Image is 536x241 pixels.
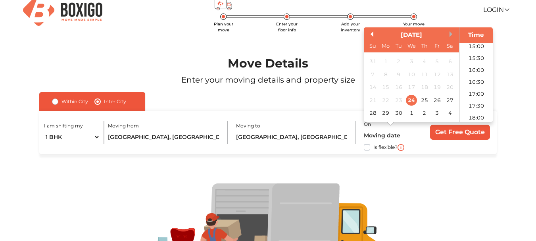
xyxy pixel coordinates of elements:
span: Enter your floor info [276,21,298,33]
div: Choose Friday, October 3rd, 2025 [432,108,443,118]
div: Not available Thursday, September 4th, 2025 [419,56,430,67]
div: Not available Friday, September 12th, 2025 [432,69,443,80]
input: Select City [108,130,221,144]
div: Not available Sunday, September 21st, 2025 [367,95,378,106]
div: Not available Tuesday, September 16th, 2025 [393,82,404,93]
div: We [406,40,417,51]
div: Not available Tuesday, September 23rd, 2025 [393,95,404,106]
div: Choose Friday, September 26th, 2025 [432,95,443,106]
div: Not available Sunday, August 31st, 2025 [367,56,378,67]
span: Add your inventory [341,21,360,33]
span: Your move summary [403,21,425,33]
img: i [398,144,404,151]
div: Choose Saturday, October 4th, 2025 [445,108,455,118]
div: Choose Thursday, September 25th, 2025 [419,95,430,106]
div: Not available Monday, September 1st, 2025 [380,56,391,67]
input: Moving date [364,129,421,143]
div: Not available Saturday, September 20th, 2025 [445,82,455,93]
button: Next Month [450,31,455,37]
div: Choose Wednesday, September 24th, 2025 [406,95,417,106]
a: Login [483,6,509,13]
div: Not available Friday, September 5th, 2025 [432,56,443,67]
div: Tu [393,40,404,51]
div: Choose Wednesday, October 1st, 2025 [406,108,417,118]
div: Not available Saturday, September 6th, 2025 [445,56,455,67]
li: 15:30 [459,52,493,64]
li: 17:00 [459,88,493,100]
label: Moving to [236,122,260,129]
div: Not available Tuesday, September 9th, 2025 [393,69,404,80]
div: Not available Thursday, September 11th, 2025 [419,69,430,80]
div: Not available Thursday, September 18th, 2025 [419,82,430,93]
label: Is flexible? [373,143,398,151]
div: Not available Sunday, September 14th, 2025 [367,82,378,93]
div: Not available Wednesday, September 3rd, 2025 [406,56,417,67]
label: Inter City [104,97,126,106]
input: Select City [236,130,349,144]
div: Th [419,40,430,51]
span: Plan your move [214,21,233,33]
div: Su [367,40,378,51]
input: Get Free Quote [430,125,490,140]
div: Not available Sunday, September 7th, 2025 [367,69,378,80]
div: Choose Tuesday, September 30th, 2025 [393,108,404,118]
button: Previous Month [368,31,373,37]
div: Choose Monday, September 29th, 2025 [380,108,391,118]
div: Sa [445,40,455,51]
div: Not available Saturday, September 13th, 2025 [445,69,455,80]
div: Not available Monday, September 22nd, 2025 [380,95,391,106]
li: 16:30 [459,76,493,88]
div: Fr [432,40,443,51]
div: Not available Wednesday, September 10th, 2025 [406,69,417,80]
div: Time [461,31,491,40]
div: Not available Monday, September 15th, 2025 [380,82,391,93]
li: 17:30 [459,100,493,112]
div: Not available Tuesday, September 2nd, 2025 [393,56,404,67]
li: 16:00 [459,64,493,76]
div: Choose Saturday, September 27th, 2025 [445,95,455,106]
li: 15:00 [459,40,493,52]
div: Choose Sunday, September 28th, 2025 [367,108,378,118]
label: Within City [61,97,88,106]
p: Enter your moving details and property size [21,74,515,86]
h1: Move Details [21,56,515,71]
div: Choose Thursday, October 2nd, 2025 [419,108,430,118]
div: Not available Friday, September 19th, 2025 [432,82,443,93]
li: 18:00 [459,112,493,124]
div: month 2025-09 [367,55,457,120]
div: Not available Wednesday, September 17th, 2025 [406,82,417,93]
div: Mo [380,40,391,51]
div: [DATE] [364,31,459,40]
label: I am shifting my [44,122,83,129]
div: Not available Monday, September 8th, 2025 [380,69,391,80]
label: Moving from [108,122,139,129]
